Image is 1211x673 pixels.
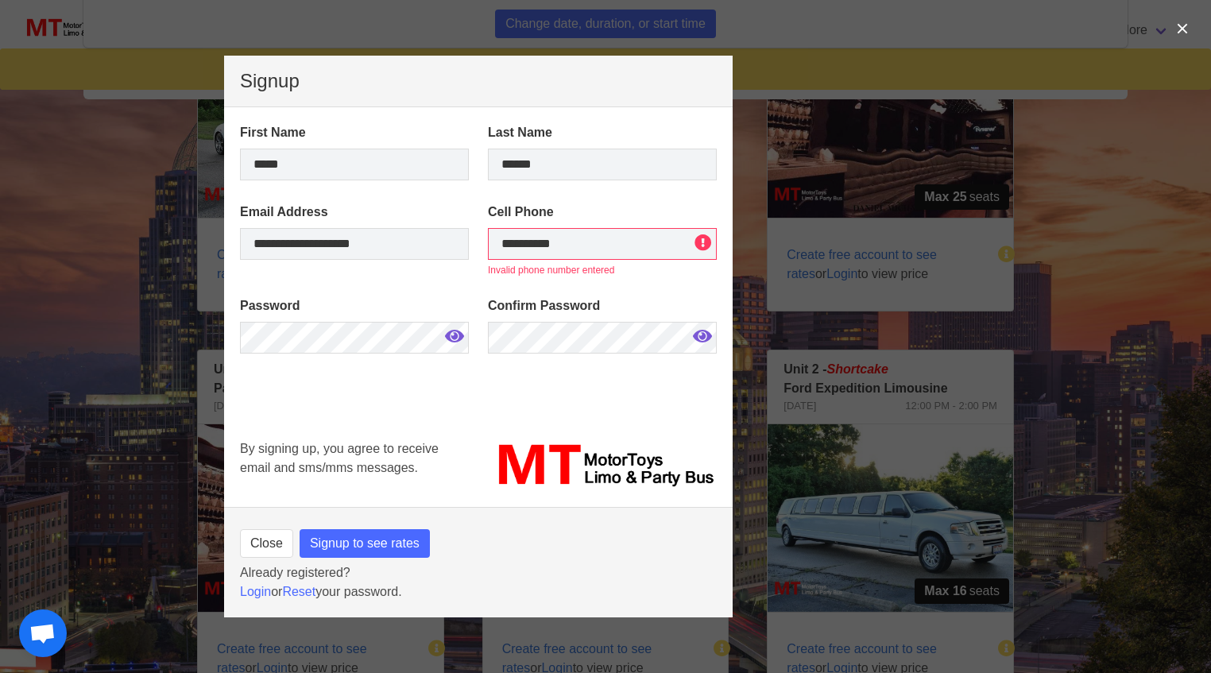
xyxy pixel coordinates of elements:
[488,263,717,277] p: Invalid phone number entered
[240,123,469,142] label: First Name
[240,376,482,495] iframe: reCAPTCHA
[282,585,315,598] a: Reset
[240,585,271,598] a: Login
[488,296,717,315] label: Confirm Password
[488,203,717,222] label: Cell Phone
[488,439,717,492] img: MT_logo_name.png
[19,609,67,657] div: Open chat
[240,203,469,222] label: Email Address
[300,529,430,558] button: Signup to see rates
[310,534,420,553] span: Signup to see rates
[230,430,478,501] div: By signing up, you agree to receive email and sms/mms messages.
[240,296,469,315] label: Password
[240,529,293,558] button: Close
[240,72,717,91] p: Signup
[240,582,717,601] p: or your password.
[240,563,717,582] p: Already registered?
[488,123,717,142] label: Last Name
